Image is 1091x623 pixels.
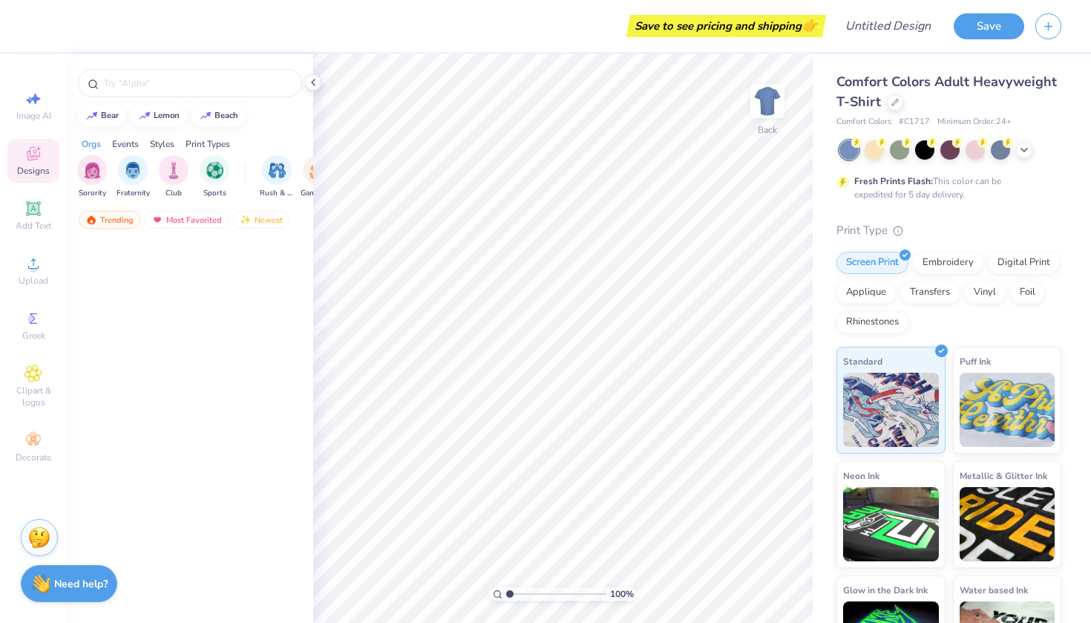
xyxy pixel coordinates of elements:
[22,330,45,342] span: Greek
[836,222,1061,239] div: Print Type
[139,111,151,120] img: trend_line.gif
[17,165,50,177] span: Designs
[836,116,891,128] span: Comfort Colors
[758,123,777,137] div: Back
[610,587,634,601] span: 100 %
[854,175,933,187] strong: Fresh Prints Flash:
[203,188,226,199] span: Sports
[960,373,1055,447] img: Puff Ink
[843,353,882,369] span: Standard
[1010,281,1045,304] div: Foil
[843,468,879,483] span: Neon Ink
[269,162,286,179] img: Rush & Bid Image
[200,155,229,199] div: filter for Sports
[82,137,101,151] div: Orgs
[77,155,107,199] div: filter for Sorority
[301,155,335,199] button: filter button
[7,385,59,408] span: Clipart & logos
[233,211,289,229] div: Newest
[988,252,1060,274] div: Digital Print
[900,281,960,304] div: Transfers
[836,281,896,304] div: Applique
[954,13,1024,39] button: Save
[964,281,1006,304] div: Vinyl
[117,155,150,199] div: filter for Fraternity
[240,215,252,225] img: Newest.gif
[937,116,1012,128] span: Minimum Order: 24 +
[79,188,106,199] span: Sorority
[843,373,939,447] img: Standard
[836,73,1057,111] span: Comfort Colors Adult Heavyweight T-Shirt
[260,188,294,199] span: Rush & Bid
[78,105,125,127] button: bear
[19,275,48,287] span: Upload
[260,155,294,199] button: filter button
[166,162,182,179] img: Club Image
[630,15,822,37] div: Save to see pricing and shipping
[843,487,939,561] img: Neon Ink
[86,111,98,120] img: trend_line.gif
[131,105,186,127] button: lemon
[960,582,1028,598] span: Water based Ink
[125,162,141,179] img: Fraternity Image
[833,11,943,41] input: Untitled Design
[200,111,212,120] img: trend_line.gif
[101,111,119,120] div: bear
[151,215,163,225] img: most_fav.gif
[102,76,292,91] input: Try "Alpha"
[960,353,991,369] span: Puff Ink
[150,137,174,151] div: Styles
[309,162,327,179] img: Game Day Image
[913,252,983,274] div: Embroidery
[854,174,1037,201] div: This color can be expedited for 5 day delivery.
[753,86,782,116] img: Back
[836,311,908,333] div: Rhinestones
[166,188,182,199] span: Club
[899,116,930,128] span: # C1717
[154,111,180,120] div: lemon
[79,211,140,229] div: Trending
[159,155,189,199] button: filter button
[836,252,908,274] div: Screen Print
[843,582,928,598] span: Glow in the Dark Ink
[301,188,335,199] span: Game Day
[16,451,51,463] span: Decorate
[16,110,51,122] span: Image AI
[301,155,335,199] div: filter for Game Day
[206,162,223,179] img: Sports Image
[214,111,238,120] div: beach
[85,215,97,225] img: trending.gif
[960,468,1047,483] span: Metallic & Glitter Ink
[802,16,818,34] span: 👉
[16,220,51,232] span: Add Text
[145,211,229,229] div: Most Favorited
[117,155,150,199] button: filter button
[260,155,294,199] div: filter for Rush & Bid
[54,577,108,591] strong: Need help?
[77,155,107,199] button: filter button
[159,155,189,199] div: filter for Club
[112,137,139,151] div: Events
[84,162,101,179] img: Sorority Image
[200,155,229,199] button: filter button
[960,487,1055,561] img: Metallic & Glitter Ink
[191,105,245,127] button: beach
[117,188,150,199] span: Fraternity
[186,137,230,151] div: Print Types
